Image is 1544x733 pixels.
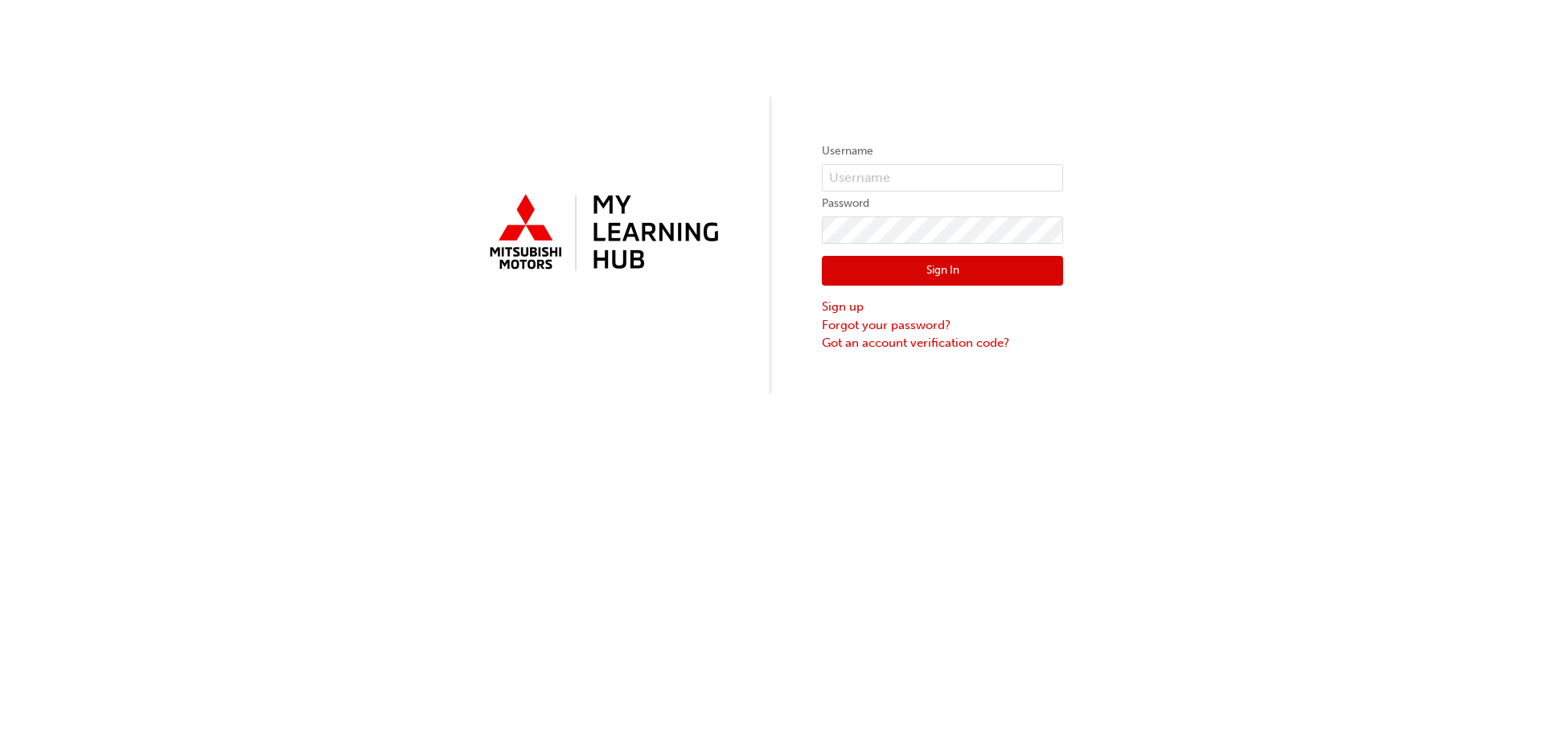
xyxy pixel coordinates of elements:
a: Got an account verification code? [822,334,1063,352]
label: Password [822,194,1063,213]
a: Sign up [822,298,1063,316]
a: Forgot your password? [822,316,1063,335]
input: Username [822,164,1063,191]
img: mmal [481,187,722,279]
button: Sign In [822,256,1063,286]
label: Username [822,142,1063,161]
